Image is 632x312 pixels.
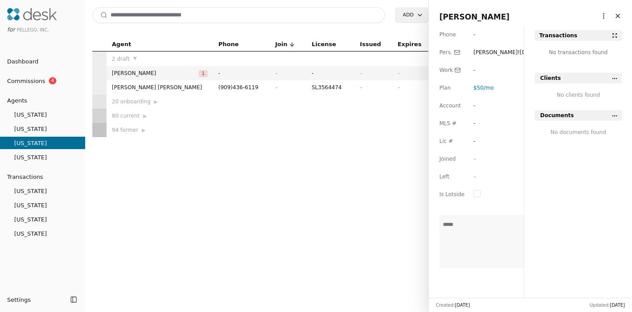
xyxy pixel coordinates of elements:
[436,302,470,308] div: Created:
[360,39,381,49] span: Issued
[398,84,399,91] span: -
[360,84,362,91] span: -
[474,174,475,180] span: -
[474,137,490,146] div: -
[474,119,490,128] div: -
[535,128,622,137] div: No documents found
[360,70,362,76] span: -
[17,28,49,32] span: Pellego, Inc.
[154,98,158,106] span: ▶
[474,156,475,162] span: -
[312,39,336,49] span: License
[395,8,428,23] button: Add
[112,83,208,92] span: [PERSON_NAME] [PERSON_NAME]
[275,84,277,91] span: -
[439,12,510,21] span: [PERSON_NAME]
[474,48,565,57] div: [PERSON_NAME]![DOMAIN_NAME]
[474,85,494,91] span: $50 /mo
[439,30,465,39] div: Phone
[540,74,561,83] span: Clients
[112,39,131,49] span: Agent
[439,190,465,199] div: Is Lotside
[398,70,399,76] span: -
[199,69,208,78] button: 1
[398,39,422,49] span: Expires
[112,69,199,78] span: [PERSON_NAME]
[4,292,67,307] button: Settings
[589,302,625,308] div: Updated:
[112,111,208,120] div: 80 current
[439,66,465,75] div: Work
[49,77,56,84] span: 4
[199,70,208,77] span: 1
[312,69,349,78] span: -
[112,55,130,63] span: 2 draft
[218,69,265,78] span: -
[7,26,15,33] span: for
[610,303,625,308] span: [DATE]
[112,97,208,106] div: 20 onboarding
[112,126,208,134] div: 94 former
[474,30,490,39] div: -
[539,31,577,40] div: Transactions
[143,112,146,120] span: ▶
[439,101,465,110] div: Account
[535,48,622,62] div: No transactions found
[312,83,349,92] span: SL3564474
[7,295,31,304] span: Settings
[275,70,277,76] span: -
[218,39,239,49] span: Phone
[439,83,465,92] div: Plan
[142,126,145,134] span: ▶
[439,154,465,163] div: Joined
[439,119,465,128] div: MLS #
[218,84,258,91] span: ( 909 ) 436 - 6119
[535,91,622,99] div: No clients found
[275,39,287,49] span: Join
[439,172,465,181] div: Left
[7,8,57,20] img: Desk
[540,111,574,120] span: Documents
[474,101,490,110] div: -
[439,48,465,57] div: Pers.
[133,55,137,63] span: ▼
[455,303,470,308] span: [DATE]
[439,137,465,146] div: Lic #
[474,66,490,75] div: -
